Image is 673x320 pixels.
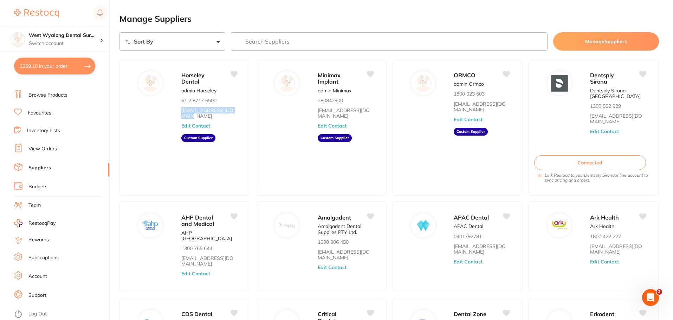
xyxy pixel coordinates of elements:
p: Ark Health [590,223,614,229]
button: $259.10 in your order [14,58,95,74]
button: ManageSuppliers [553,32,659,51]
span: Erkodent [590,311,614,318]
span: RestocqPay [28,220,56,227]
a: Team [28,202,41,209]
button: Edit Contact [318,265,347,270]
span: APAC Dental [454,214,489,221]
p: 1300 765 644 [181,246,212,251]
h4: West Wyalong Dental Surgery (DentalTown 4) [29,32,100,39]
p: 1800 422 227 [590,234,621,239]
a: Browse Products [28,92,67,99]
a: Log Out [28,311,47,318]
a: Subscriptions [28,254,59,261]
span: Dental Zone [454,311,486,318]
span: CDS Dental [181,311,212,318]
span: ORMCO [454,72,475,79]
p: 1800 023 603 [454,91,485,97]
p: 280842900 [318,98,343,103]
img: AHP Dental and Medical [142,217,159,234]
p: APAC Dental [454,223,483,229]
span: Ark Health [590,214,619,221]
button: Edit Contact [454,117,483,122]
img: Ark Health [551,217,568,234]
p: Amalgadent Dental Supplies PTY Ltd. [318,223,374,235]
input: Search Suppliers [231,32,548,51]
p: admin Ormco [454,81,484,87]
img: Dentsply Sirona [551,75,568,92]
a: View Orders [28,145,57,152]
a: [EMAIL_ADDRESS][DOMAIN_NAME] [181,107,237,119]
p: admin Minimax [318,88,351,93]
p: 1800 806 450 [318,239,349,245]
h2: Manage Suppliers [119,14,659,24]
p: Switch account [29,40,100,47]
a: [EMAIL_ADDRESS][DOMAIN_NAME] [590,113,646,124]
button: Edit Contact [454,259,483,265]
a: RestocqPay [14,219,56,227]
a: [EMAIL_ADDRESS][DOMAIN_NAME] [318,107,374,119]
img: West Wyalong Dental Surgery (DentalTown 4) [11,32,25,46]
img: Restocq Logo [14,9,59,18]
a: Account [28,273,47,280]
button: Edit Contact [590,259,619,265]
p: AHP [GEOGRAPHIC_DATA] [181,230,237,241]
a: Rewards [28,236,49,243]
i: Link Restocq to your Dentsply Sirona online account to sync pricing and orders. [545,173,649,183]
a: [EMAIL_ADDRESS][DOMAIN_NAME] [454,101,510,112]
a: [EMAIL_ADDRESS][DOMAIN_NAME] [454,243,510,255]
aside: Custom Supplier [454,128,488,136]
p: Dentsply Sirona [GEOGRAPHIC_DATA] [590,88,646,99]
aside: Custom Supplier [181,134,215,142]
a: Support [28,292,46,299]
button: Edit Contact [181,271,210,276]
aside: Custom Supplier [318,134,352,142]
p: 61 2 8717 6500 [181,98,216,103]
span: 2 [656,289,662,295]
button: Connected [534,155,646,170]
span: Minimax Implant [318,72,341,85]
img: Minimax Implant [278,75,295,92]
a: [EMAIL_ADDRESS][DOMAIN_NAME] [590,243,646,255]
button: Edit Contact [318,123,347,129]
img: APAC Dental [415,217,432,234]
span: Horseley Dental [181,72,205,85]
button: Edit Contact [590,129,619,134]
iframe: Intercom live chat [642,289,659,306]
a: Budgets [28,183,47,190]
span: Dentsply Sirona [590,72,614,85]
p: 1300 552 929 [590,103,621,109]
span: AHP Dental and Medical [181,214,214,227]
p: 0401792781 [454,234,482,239]
span: Amalgadent [318,214,351,221]
button: Edit Contact [181,123,210,129]
img: Amalgadent [278,217,295,234]
img: Horseley Dental [142,75,159,92]
a: [EMAIL_ADDRESS][DOMAIN_NAME] [318,249,374,260]
a: [EMAIL_ADDRESS][DOMAIN_NAME] [181,255,237,267]
img: ORMCO [415,75,432,92]
a: Favourites [28,110,51,117]
p: admin Horseley [181,88,216,93]
a: Restocq Logo [14,5,59,21]
a: Suppliers [28,164,51,171]
a: Inventory Lists [27,127,60,134]
button: Log Out [14,309,107,320]
img: RestocqPay [14,219,22,227]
